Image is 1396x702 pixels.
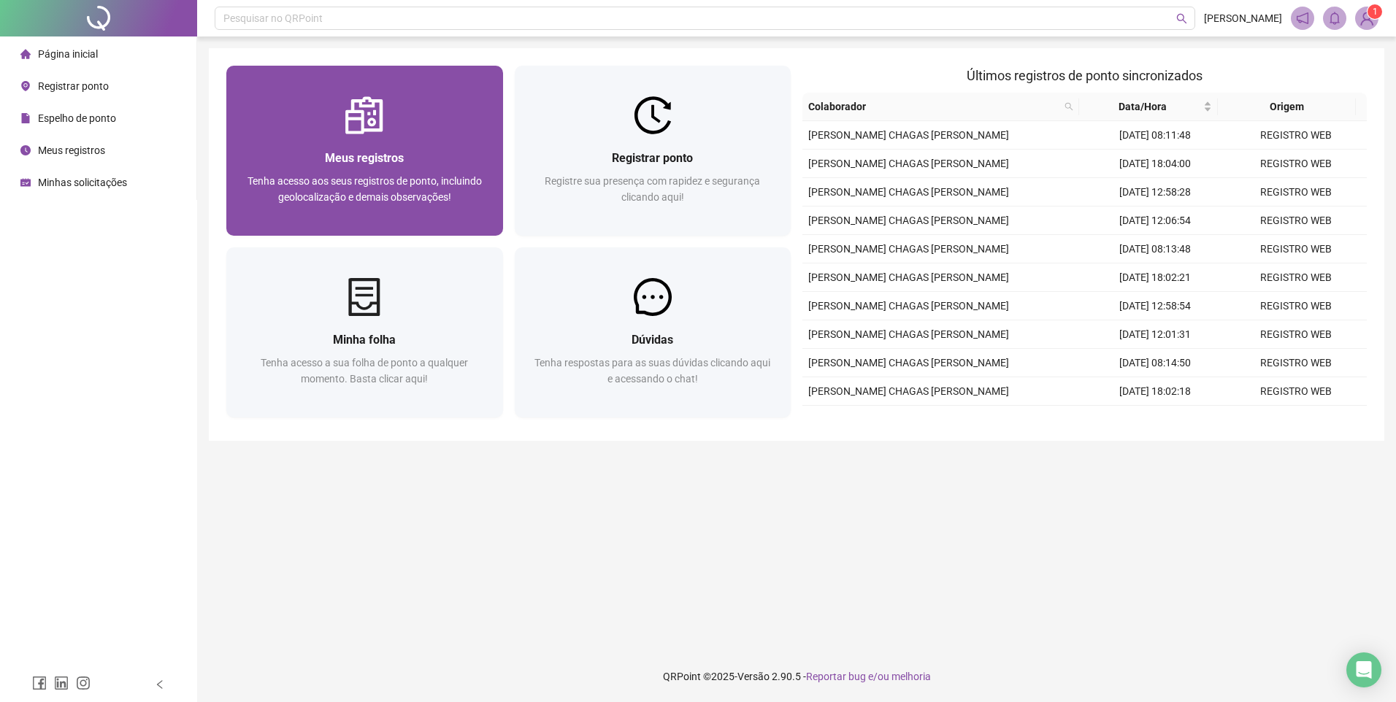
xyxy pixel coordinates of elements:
[1065,102,1073,111] span: search
[808,271,1009,283] span: [PERSON_NAME] CHAGAS [PERSON_NAME]
[1176,13,1187,24] span: search
[20,113,31,123] span: file
[737,671,770,682] span: Versão
[226,66,503,236] a: Meus registrosTenha acesso aos seus registros de ponto, incluindo geolocalização e demais observa...
[38,80,109,92] span: Registrar ponto
[1085,178,1226,207] td: [DATE] 12:58:28
[1062,96,1076,117] span: search
[325,151,404,165] span: Meus registros
[1226,377,1367,406] td: REGISTRO WEB
[248,175,482,203] span: Tenha acesso aos seus registros de ponto, incluindo geolocalização e demais observações!
[1226,150,1367,178] td: REGISTRO WEB
[967,68,1203,83] span: Últimos registros de ponto sincronizados
[226,247,503,417] a: Minha folhaTenha acesso a sua folha de ponto a qualquer momento. Basta clicar aqui!
[1226,235,1367,263] td: REGISTRO WEB
[1296,12,1309,25] span: notification
[612,151,693,165] span: Registrar ponto
[808,357,1009,369] span: [PERSON_NAME] CHAGAS [PERSON_NAME]
[808,328,1009,340] span: [PERSON_NAME] CHAGAS [PERSON_NAME]
[197,651,1396,702] footer: QRPoint © 2025 - 2.90.5 -
[1085,121,1226,150] td: [DATE] 08:11:48
[632,333,673,347] span: Dúvidas
[808,385,1009,397] span: [PERSON_NAME] CHAGAS [PERSON_NAME]
[808,243,1009,255] span: [PERSON_NAME] CHAGAS [PERSON_NAME]
[808,215,1009,226] span: [PERSON_NAME] CHAGAS [PERSON_NAME]
[1226,292,1367,320] td: REGISTRO WEB
[20,177,31,188] span: schedule
[1085,320,1226,349] td: [DATE] 12:01:31
[20,145,31,155] span: clock-circle
[1226,406,1367,434] td: REGISTRO WEB
[515,66,791,236] a: Registrar pontoRegistre sua presença com rapidez e segurança clicando aqui!
[808,158,1009,169] span: [PERSON_NAME] CHAGAS [PERSON_NAME]
[1226,263,1367,292] td: REGISTRO WEB
[1085,349,1226,377] td: [DATE] 08:14:50
[1085,235,1226,263] td: [DATE] 08:13:48
[333,333,396,347] span: Minha folha
[261,357,468,385] span: Tenha acesso a sua folha de ponto a qualquer momento. Basta clicar aqui!
[38,112,116,124] span: Espelho de ponto
[1328,12,1341,25] span: bell
[1368,4,1382,19] sup: Atualize o seu contato no menu Meus Dados
[1204,10,1282,26] span: [PERSON_NAME]
[1226,121,1367,150] td: REGISTRO WEB
[38,177,127,188] span: Minhas solicitações
[1085,406,1226,434] td: [DATE] 12:56:26
[534,357,770,385] span: Tenha respostas para as suas dúvidas clicando aqui e acessando o chat!
[1079,93,1218,121] th: Data/Hora
[38,48,98,60] span: Página inicial
[1218,93,1357,121] th: Origem
[155,679,165,690] span: left
[1085,150,1226,178] td: [DATE] 18:04:00
[20,81,31,91] span: environment
[1226,320,1367,349] td: REGISTRO WEB
[1226,178,1367,207] td: REGISTRO WEB
[808,129,1009,141] span: [PERSON_NAME] CHAGAS [PERSON_NAME]
[1226,349,1367,377] td: REGISTRO WEB
[515,247,791,417] a: DúvidasTenha respostas para as suas dúvidas clicando aqui e acessando o chat!
[32,676,47,690] span: facebook
[1346,652,1381,687] div: Open Intercom Messenger
[76,676,91,690] span: instagram
[1085,263,1226,292] td: [DATE] 18:02:21
[545,175,760,203] span: Registre sua presença com rapidez e segurança clicando aqui!
[1085,99,1200,115] span: Data/Hora
[808,186,1009,198] span: [PERSON_NAME] CHAGAS [PERSON_NAME]
[1356,7,1378,29] img: 89977
[1085,292,1226,320] td: [DATE] 12:58:54
[38,144,105,156] span: Meus registros
[1085,207,1226,235] td: [DATE] 12:06:54
[1373,7,1378,17] span: 1
[54,676,69,690] span: linkedin
[20,49,31,59] span: home
[1226,207,1367,235] td: REGISTRO WEB
[1085,377,1226,406] td: [DATE] 18:02:18
[808,99,1059,115] span: Colaborador
[808,300,1009,312] span: [PERSON_NAME] CHAGAS [PERSON_NAME]
[806,671,931,682] span: Reportar bug e/ou melhoria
